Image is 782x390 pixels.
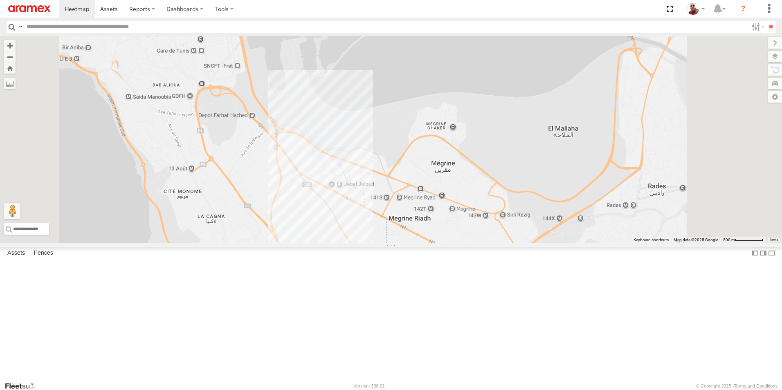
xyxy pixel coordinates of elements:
[721,237,766,243] button: Map Scale: 500 m per 65 pixels
[748,21,766,33] label: Search Filter Options
[17,21,24,33] label: Search Query
[674,238,718,242] span: Map data ©2025 Google
[4,40,16,51] button: Zoom in
[4,78,16,89] label: Measure
[696,383,778,388] div: © Copyright 2025 -
[770,238,778,242] a: Terms (opens in new tab)
[768,91,782,103] label: Map Settings
[751,247,759,259] label: Dock Summary Table to the Left
[8,5,51,12] img: aramex-logo.svg
[684,3,708,15] div: Majdi Ghannoudi
[3,247,29,259] label: Assets
[4,203,20,219] button: Drag Pegman onto the map to open Street View
[4,51,16,63] button: Zoom out
[737,2,750,16] i: ?
[4,382,42,390] a: Visit our Website
[4,63,16,74] button: Zoom Home
[759,247,767,259] label: Dock Summary Table to the Right
[734,383,778,388] a: Terms and Conditions
[354,383,385,388] div: Version: 308.01
[768,247,776,259] label: Hide Summary Table
[634,237,669,243] button: Keyboard shortcuts
[30,247,57,259] label: Fences
[723,238,735,242] span: 500 m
